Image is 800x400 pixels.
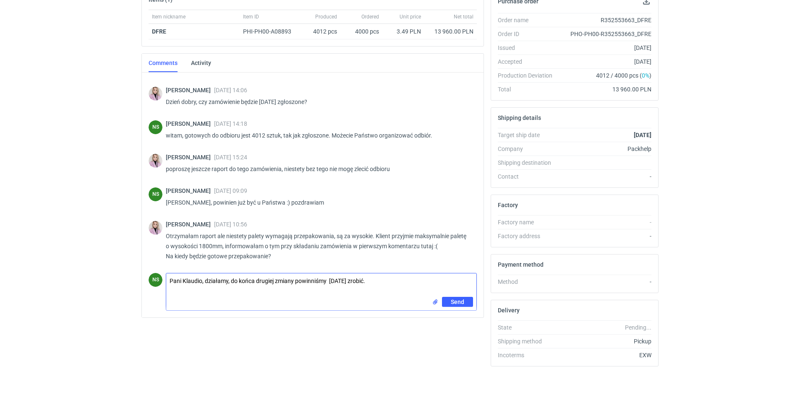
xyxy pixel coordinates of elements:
[498,323,559,332] div: State
[166,197,470,208] p: [PERSON_NAME], powinien już być u Państwa :) pozdrawiam
[498,278,559,286] div: Method
[498,218,559,226] div: Factory name
[149,187,162,201] div: Natalia Stępak
[315,13,337,20] span: Produced
[166,97,470,107] p: Dzień dobry, czy zamówienie będzie [DATE] zgłoszone?
[243,27,299,36] div: PHI-PH00-A08893
[498,114,541,121] h2: Shipping details
[386,27,421,36] div: 3.49 PLN
[498,307,520,314] h2: Delivery
[498,351,559,359] div: Incoterms
[191,54,211,72] a: Activity
[559,16,651,24] div: R352553663_DFRE
[166,87,214,94] span: [PERSON_NAME]
[400,13,421,20] span: Unit price
[559,145,651,153] div: Packhelp
[166,187,214,194] span: [PERSON_NAME]
[149,54,178,72] a: Comments
[149,87,162,101] img: Klaudia Wiśniewska
[634,132,651,138] strong: [DATE]
[498,30,559,38] div: Order ID
[498,16,559,24] div: Order name
[559,278,651,286] div: -
[166,120,214,127] span: [PERSON_NAME]
[559,85,651,94] div: 13 960.00 PLN
[214,154,247,161] span: [DATE] 15:24
[166,154,214,161] span: [PERSON_NAME]
[149,154,162,168] img: Klaudia Wiśniewska
[454,13,473,20] span: Net total
[149,120,162,134] figcaption: NS
[596,71,651,80] span: 4012 / 4000 pcs ( )
[149,273,162,287] div: Natalia Stępak
[166,130,470,140] p: witam, gotowych do odbioru jest 4012 sztuk, tak jak zgłoszone. Możecie Państwo organizować odbiór.
[149,273,162,287] figcaption: NS
[166,273,476,297] textarea: Pani Klaudio, działamy, do końca drugiej zmiany powinniśmy [DATE] zrobić.
[149,221,162,235] img: Klaudia Wiśniewska
[625,324,651,331] em: Pending...
[559,172,651,181] div: -
[498,71,559,80] div: Production Deviation
[214,87,247,94] span: [DATE] 14:06
[559,30,651,38] div: PHO-PH00-R352553663_DFRE
[498,172,559,181] div: Contact
[559,337,651,345] div: Pickup
[451,299,464,305] span: Send
[498,85,559,94] div: Total
[642,72,649,79] span: 0%
[559,57,651,66] div: [DATE]
[559,44,651,52] div: [DATE]
[442,297,473,307] button: Send
[498,145,559,153] div: Company
[498,337,559,345] div: Shipping method
[152,28,166,35] a: DFRE
[498,202,518,208] h2: Factory
[498,131,559,139] div: Target ship date
[361,13,379,20] span: Ordered
[214,187,247,194] span: [DATE] 09:09
[149,120,162,134] div: Natalia Stępak
[498,261,544,268] h2: Payment method
[214,221,247,228] span: [DATE] 10:56
[498,158,559,167] div: Shipping destination
[428,27,473,36] div: 13 960.00 PLN
[166,231,470,261] p: Otrzymałam raport ale niestety palety wymagają przepakowania, są za wysokie. Klient przyjmie maks...
[559,351,651,359] div: EXW
[166,221,214,228] span: [PERSON_NAME]
[303,24,340,39] div: 4012 pcs
[498,44,559,52] div: Issued
[559,232,651,240] div: -
[166,164,470,174] p: poproszę jeszcze raport do tego zamówienia, niestety bez tego nie mogę zlecić odbioru
[149,187,162,201] figcaption: NS
[498,57,559,66] div: Accepted
[559,218,651,226] div: -
[243,13,259,20] span: Item ID
[498,232,559,240] div: Factory address
[152,13,186,20] span: Item nickname
[214,120,247,127] span: [DATE] 14:18
[340,24,382,39] div: 4000 pcs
